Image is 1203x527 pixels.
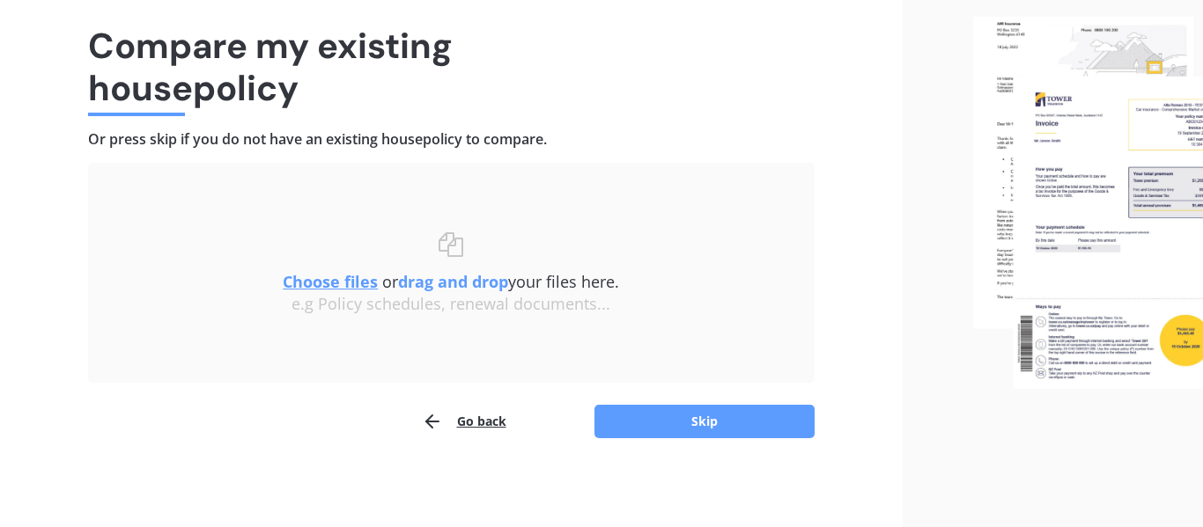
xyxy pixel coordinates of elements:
[594,405,815,438] button: Skip
[422,404,506,439] button: Go back
[88,130,815,149] h4: Or press skip if you do not have an existing house policy to compare.
[123,295,779,314] div: e.g Policy schedules, renewal documents...
[283,271,619,292] span: or your files here.
[398,271,508,292] b: drag and drop
[283,271,378,292] u: Choose files
[88,25,815,109] h1: Compare my existing house policy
